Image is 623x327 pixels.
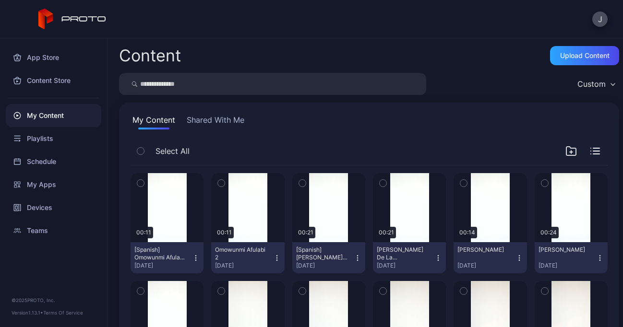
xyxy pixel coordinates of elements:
div: Souji Bondalapati [457,246,510,254]
button: Custom [573,73,619,95]
a: My Apps [6,173,101,196]
a: My Content [6,104,101,127]
div: [Spanish] Omowunmi Afulabi 2 [134,246,187,261]
button: [PERSON_NAME][DATE] [535,242,608,273]
button: Upload Content [550,46,619,65]
div: [DATE] [539,262,596,269]
div: Custom [577,79,606,89]
button: [PERSON_NAME][DATE] [454,242,527,273]
button: [Spanish] Omowunmi Afulabi 2[DATE] [131,242,204,273]
a: Teams [6,219,101,242]
button: [PERSON_NAME] De La [PERSON_NAME][DATE] [373,242,446,273]
div: [DATE] [457,262,515,269]
span: Version 1.13.1 • [12,310,43,315]
button: J [592,12,608,27]
div: Andrea Braun [539,246,591,254]
a: Schedule [6,150,101,173]
a: Playlists [6,127,101,150]
div: Upload Content [560,52,610,59]
div: Content [119,47,181,64]
button: My Content [131,114,177,129]
div: [DATE] [215,262,273,269]
button: Shared With Me [185,114,246,129]
span: Select All [156,145,190,157]
div: [DATE] [377,262,434,269]
a: Devices [6,196,101,219]
div: [Spanish] Lidia De La Cruz [296,246,349,261]
button: [Spanish] [PERSON_NAME] De La [PERSON_NAME][DATE] [292,242,365,273]
a: App Store [6,46,101,69]
div: © 2025 PROTO, Inc. [12,296,96,304]
a: Content Store [6,69,101,92]
div: [DATE] [134,262,192,269]
div: Lidia De La Cruz [377,246,430,261]
div: [DATE] [296,262,354,269]
button: Omowunmi Afulabi 2[DATE] [211,242,284,273]
div: Omowunmi Afulabi 2 [215,246,268,261]
a: Terms Of Service [43,310,83,315]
